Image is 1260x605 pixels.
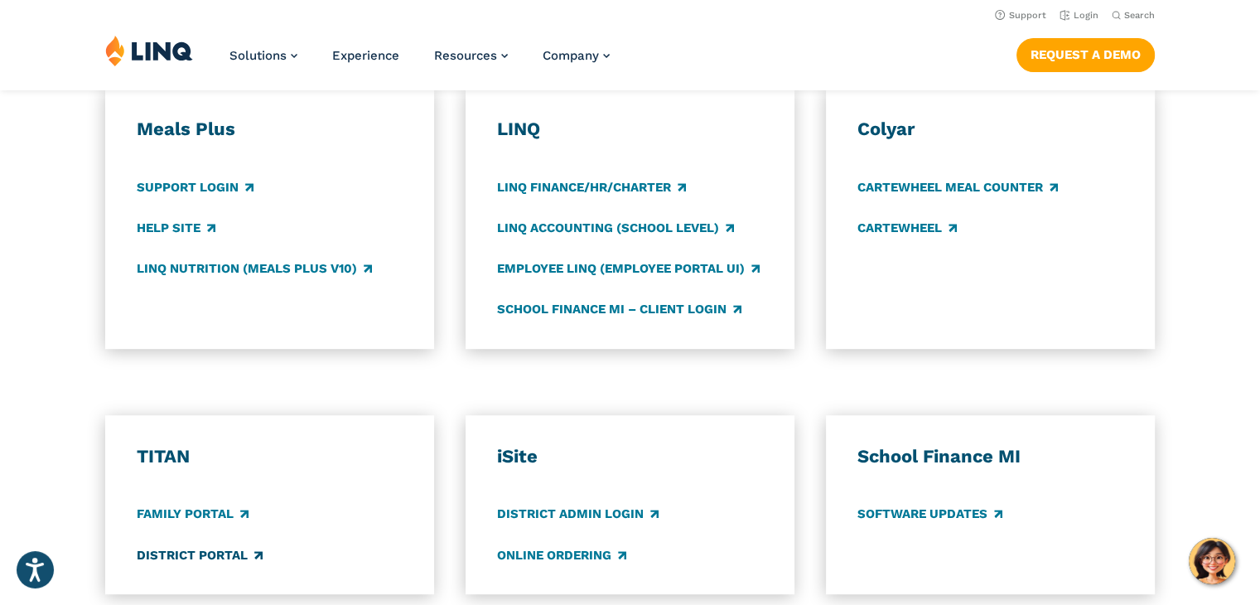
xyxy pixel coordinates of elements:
a: Experience [332,48,399,63]
h3: School Finance MI [857,445,1123,468]
a: LINQ Finance/HR/Charter [497,178,686,196]
img: LINQ | K‑12 Software [105,35,193,66]
a: Login [1060,10,1098,21]
h3: iSite [497,445,763,468]
a: Online Ordering [497,546,626,564]
a: Resources [434,48,508,63]
a: LINQ Accounting (school level) [497,219,734,237]
nav: Primary Navigation [229,35,610,90]
a: CARTEWHEEL Meal Counter [857,178,1058,196]
a: CARTEWHEEL [857,219,957,237]
h3: LINQ [497,118,763,141]
a: Employee LINQ (Employee Portal UI) [497,259,760,278]
a: Company [543,48,610,63]
a: Family Portal [137,506,249,524]
a: Help Site [137,219,215,237]
h3: Colyar [857,118,1123,141]
a: LINQ Nutrition (Meals Plus v10) [137,259,372,278]
button: Open Search Bar [1112,9,1155,22]
a: Support [995,10,1046,21]
nav: Button Navigation [1016,35,1155,71]
span: Company [543,48,599,63]
h3: TITAN [137,445,403,468]
span: Search [1124,10,1155,21]
a: Software Updates [857,506,1002,524]
span: Solutions [229,48,287,63]
a: School Finance MI – Client Login [497,300,741,318]
a: Request a Demo [1016,38,1155,71]
h3: Meals Plus [137,118,403,141]
button: Hello, have a question? Let’s chat. [1189,538,1235,584]
a: Solutions [229,48,297,63]
a: Support Login [137,178,253,196]
a: District Portal [137,546,263,564]
span: Resources [434,48,497,63]
a: District Admin Login [497,506,659,524]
